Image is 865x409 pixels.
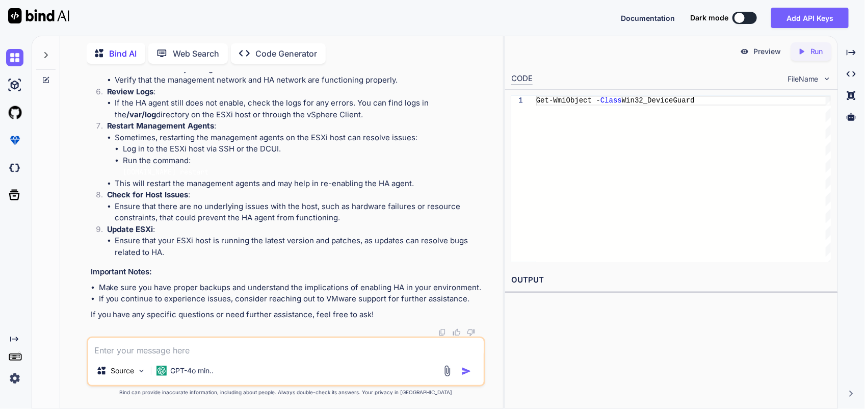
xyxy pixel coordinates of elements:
[115,235,483,258] li: Ensure that your ESXi host is running the latest version and patches, as updates can resolve bugs...
[123,143,483,155] li: Log in to the ESXi host via SSH or the DCUI.
[6,370,23,387] img: settings
[107,86,483,98] p: :
[622,96,695,105] span: Win32_DeviceGuard
[123,155,483,178] li: Run the command:
[156,366,167,376] img: GPT-4o mini
[453,328,461,337] img: like
[115,74,483,86] li: Verify that the management network and HA network are functioning properly.
[536,96,600,105] span: Get-WmiObject -
[788,74,819,84] span: FileName
[6,49,23,66] img: chat
[6,76,23,94] img: ai-studio
[8,8,69,23] img: Bind AI
[137,367,146,375] img: Pick Models
[441,365,453,377] img: attachment
[107,190,189,199] strong: Check for Host Issues
[740,47,749,56] img: preview
[810,46,823,57] p: Run
[6,104,23,121] img: githubLight
[171,366,214,376] p: GPT-4o min..
[107,87,154,96] strong: Review Logs
[91,266,483,278] h3: Important Notes:
[511,96,523,106] div: 1
[511,73,533,85] div: CODE
[621,14,675,22] span: Documentation
[461,366,471,376] img: icon
[115,132,483,178] li: Sometimes, restarting the management agents on the ESXi host can resolve issues:
[99,293,483,305] li: If you continue to experience issues, consider reaching out to VMware support for further assista...
[771,8,849,28] button: Add API Keys
[621,13,675,23] button: Documentation
[467,328,475,337] img: dislike
[107,121,215,131] strong: Restart Management Agents
[823,74,831,83] img: chevron down
[107,224,153,234] strong: Update ESXi
[99,282,483,294] li: Make sure you have proper backups and understand the implications of enabling HA in your environm...
[115,201,483,224] li: Ensure that there are no underlying issues with the host, such as hardware failures or resource c...
[107,120,483,132] p: :
[753,46,781,57] p: Preview
[115,97,483,120] li: If the HA agent still does not enable, check the logs for any errors. You can find logs in the di...
[173,47,220,60] p: Web Search
[110,47,137,60] p: Bind AI
[600,96,622,105] span: Class
[6,132,23,149] img: premium
[256,47,318,60] p: Code Generator
[91,309,483,321] p: If you have any specific questions or need further assistance, feel free to ask!
[107,189,483,201] p: :
[6,159,23,176] img: darkCloudIdeIcon
[107,224,483,236] p: :
[438,328,447,337] img: copy
[115,178,483,190] li: This will restart the management agents and may help in re-enabling the HA agent.
[123,167,209,176] code: [DOMAIN_NAME] restart
[690,13,728,23] span: Dark mode
[505,268,837,292] h2: OUTPUT
[87,389,485,396] p: Bind can provide inaccurate information, including about people. Always double-check its answers....
[111,366,134,376] p: Source
[127,110,156,119] strong: /var/log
